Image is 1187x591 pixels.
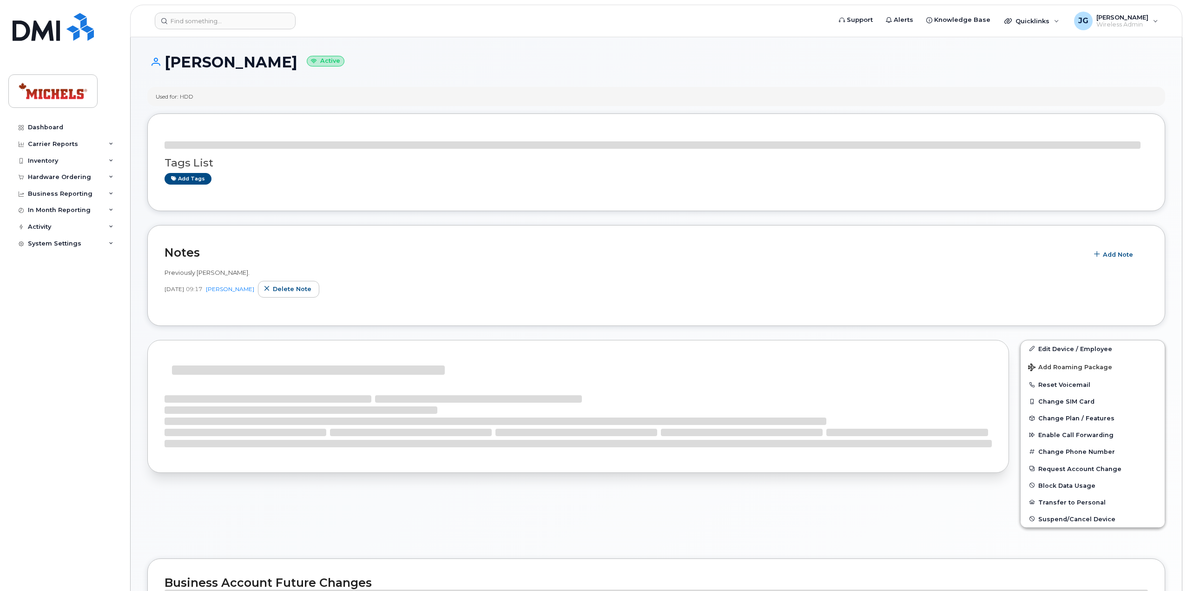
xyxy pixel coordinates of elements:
button: Change SIM Card [1021,393,1165,410]
small: Active [307,56,344,66]
span: [DATE] [165,285,184,293]
a: Add tags [165,173,211,185]
span: Add Note [1103,250,1133,259]
button: Add Note [1088,246,1141,263]
a: Edit Device / Employee [1021,340,1165,357]
button: Enable Call Forwarding [1021,426,1165,443]
button: Reset Voicemail [1021,376,1165,393]
span: Previously [PERSON_NAME]. [165,269,250,276]
a: [PERSON_NAME] [206,286,254,292]
button: Block Data Usage [1021,477,1165,494]
span: 09:17 [186,285,202,293]
button: Request Account Change [1021,460,1165,477]
h3: Tags List [165,157,1148,169]
button: Suspend/Cancel Device [1021,511,1165,527]
button: Change Plan / Features [1021,410,1165,426]
span: Enable Call Forwarding [1038,432,1114,438]
h2: Notes [165,246,1083,259]
button: Add Roaming Package [1021,357,1165,376]
span: Suspend/Cancel Device [1038,515,1115,522]
h2: Business Account Future Changes [165,576,1148,590]
span: Delete note [273,285,311,293]
span: Change Plan / Features [1038,415,1114,422]
button: Transfer to Personal [1021,494,1165,511]
button: Delete note [258,281,319,298]
span: Add Roaming Package [1028,364,1112,372]
h1: [PERSON_NAME] [147,54,1165,70]
button: Change Phone Number [1021,443,1165,460]
div: Used for: HDD [156,93,193,100]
